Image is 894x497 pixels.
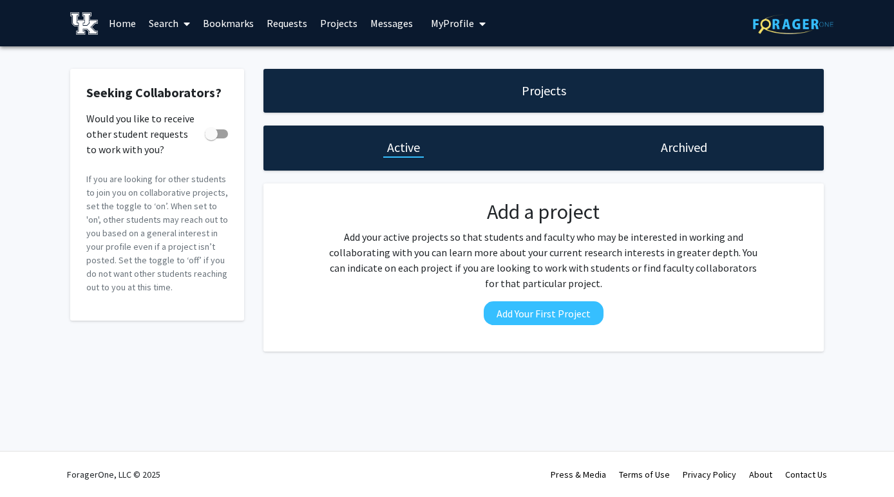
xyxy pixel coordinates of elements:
a: Requests [260,1,314,46]
a: Home [102,1,142,46]
a: Projects [314,1,364,46]
p: Add your active projects so that students and faculty who may be interested in working and collab... [325,229,762,291]
iframe: Chat [10,439,55,487]
a: Messages [364,1,419,46]
h1: Active [387,138,420,156]
h2: Seeking Collaborators? [86,85,228,100]
a: Search [142,1,196,46]
h1: Projects [522,82,566,100]
a: Contact Us [785,469,827,480]
span: My Profile [431,17,474,30]
a: Bookmarks [196,1,260,46]
a: About [749,469,772,480]
button: Add Your First Project [484,301,604,325]
a: Press & Media [551,469,606,480]
a: Privacy Policy [683,469,736,480]
span: Would you like to receive other student requests to work with you? [86,111,200,157]
h1: Archived [661,138,707,156]
img: ForagerOne Logo [753,14,833,34]
p: If you are looking for other students to join you on collaborative projects, set the toggle to ‘o... [86,173,228,294]
div: ForagerOne, LLC © 2025 [67,452,160,497]
img: University of Kentucky Logo [70,12,98,35]
h2: Add a project [325,200,762,224]
a: Terms of Use [619,469,670,480]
